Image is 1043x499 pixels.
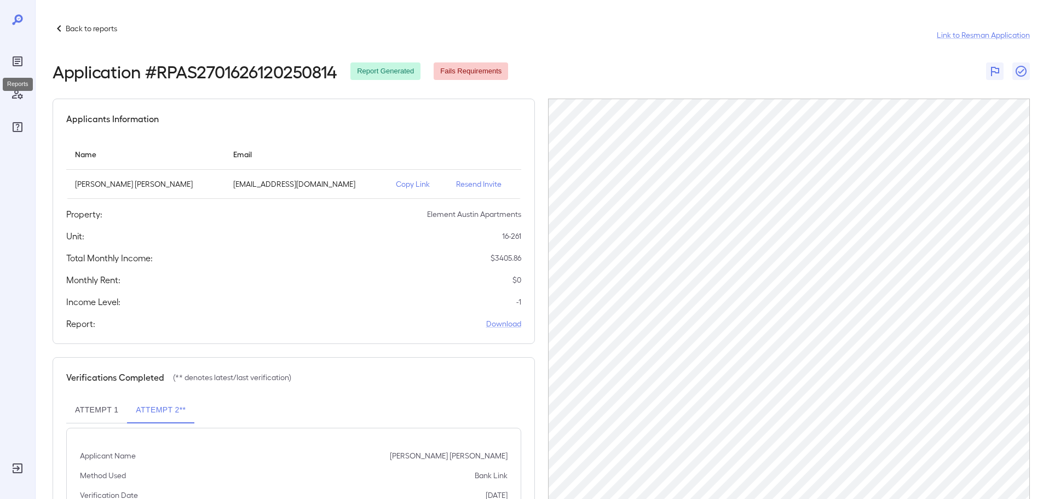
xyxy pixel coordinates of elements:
[9,118,26,136] div: FAQ
[233,179,379,190] p: [EMAIL_ADDRESS][DOMAIN_NAME]
[127,397,194,423] button: Attempt 2**
[66,139,521,199] table: simple table
[486,318,521,329] a: Download
[3,78,33,91] div: Reports
[475,470,508,481] p: Bank Link
[986,62,1004,80] button: Flag Report
[427,209,521,220] p: Element Austin Apartments
[502,231,521,242] p: 16-261
[937,30,1030,41] a: Link to Resman Application
[66,139,224,170] th: Name
[75,179,216,190] p: [PERSON_NAME] [PERSON_NAME]
[66,208,102,221] h5: Property:
[80,450,136,461] p: Applicant Name
[66,317,95,330] h5: Report:
[66,295,120,308] h5: Income Level:
[434,66,508,77] span: Fails Requirements
[66,230,84,243] h5: Unit:
[512,274,521,285] p: $ 0
[396,179,439,190] p: Copy Link
[9,85,26,103] div: Manage Users
[80,470,126,481] p: Method Used
[350,66,420,77] span: Report Generated
[173,372,291,383] p: (** denotes latest/last verification)
[66,251,153,265] h5: Total Monthly Income:
[66,397,127,423] button: Attempt 1
[516,296,521,307] p: -1
[224,139,388,170] th: Email
[53,61,337,81] h2: Application # RPAS2701626120250814
[491,253,521,263] p: $ 3405.86
[1012,62,1030,80] button: Close Report
[9,460,26,477] div: Log Out
[9,53,26,70] div: Reports
[456,179,512,190] p: Resend Invite
[66,371,164,384] h5: Verifications Completed
[66,273,120,286] h5: Monthly Rent:
[66,112,159,125] h5: Applicants Information
[390,450,508,461] p: [PERSON_NAME] [PERSON_NAME]
[66,23,117,34] p: Back to reports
